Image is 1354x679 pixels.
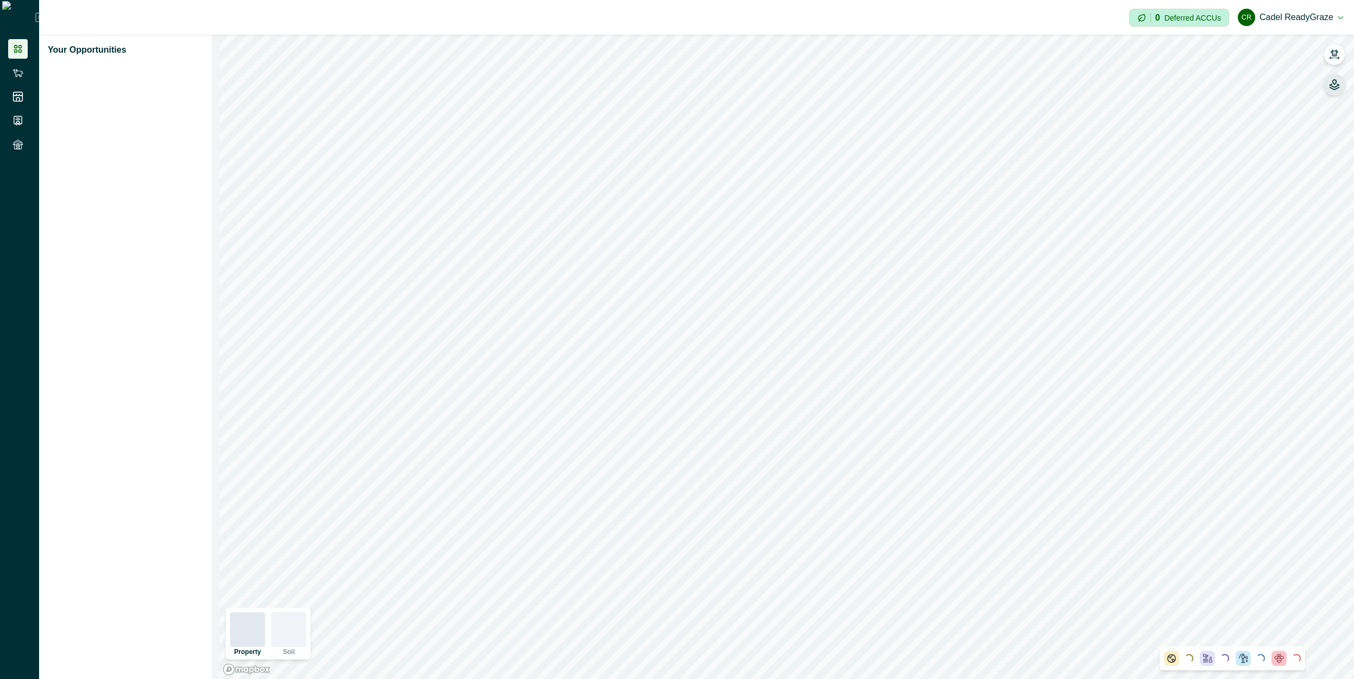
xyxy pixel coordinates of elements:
[1155,14,1160,22] p: 0
[1238,4,1343,30] button: Cadel ReadyGrazeCadel ReadyGraze
[234,649,261,655] p: Property
[48,43,126,56] p: Your Opportunities
[283,649,295,655] p: Soil
[1165,14,1221,22] p: Deferred ACCUs
[2,1,35,34] img: Logo
[223,663,270,676] a: Mapbox logo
